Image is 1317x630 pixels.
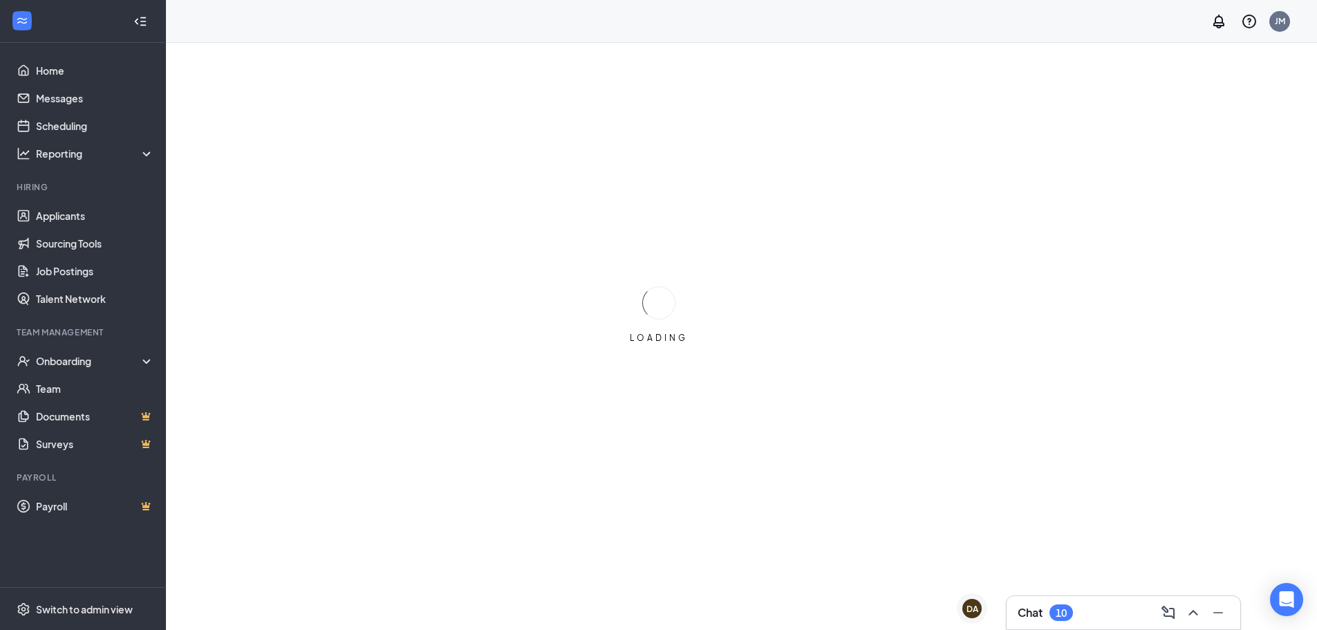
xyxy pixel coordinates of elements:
[17,354,30,368] svg: UserCheck
[36,402,154,430] a: DocumentsCrown
[1210,604,1226,621] svg: Minimize
[624,332,693,344] div: LOADING
[1275,15,1285,27] div: JM
[1056,607,1067,619] div: 10
[1160,604,1177,621] svg: ComposeMessage
[15,14,29,28] svg: WorkstreamLogo
[36,112,154,140] a: Scheduling
[1157,602,1179,624] button: ComposeMessage
[36,375,154,402] a: Team
[1018,605,1043,620] h3: Chat
[17,472,151,483] div: Payroll
[1185,604,1202,621] svg: ChevronUp
[17,147,30,160] svg: Analysis
[36,257,154,285] a: Job Postings
[36,230,154,257] a: Sourcing Tools
[17,326,151,338] div: Team Management
[36,84,154,112] a: Messages
[1270,583,1303,616] div: Open Intercom Messenger
[36,202,154,230] a: Applicants
[36,147,155,160] div: Reporting
[17,181,151,193] div: Hiring
[36,430,154,458] a: SurveysCrown
[966,603,978,615] div: DA
[36,492,154,520] a: PayrollCrown
[36,285,154,313] a: Talent Network
[1207,602,1229,624] button: Minimize
[36,57,154,84] a: Home
[1211,13,1227,30] svg: Notifications
[17,602,30,616] svg: Settings
[133,15,147,28] svg: Collapse
[36,602,133,616] div: Switch to admin view
[1182,602,1204,624] button: ChevronUp
[36,354,142,368] div: Onboarding
[1241,13,1258,30] svg: QuestionInfo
